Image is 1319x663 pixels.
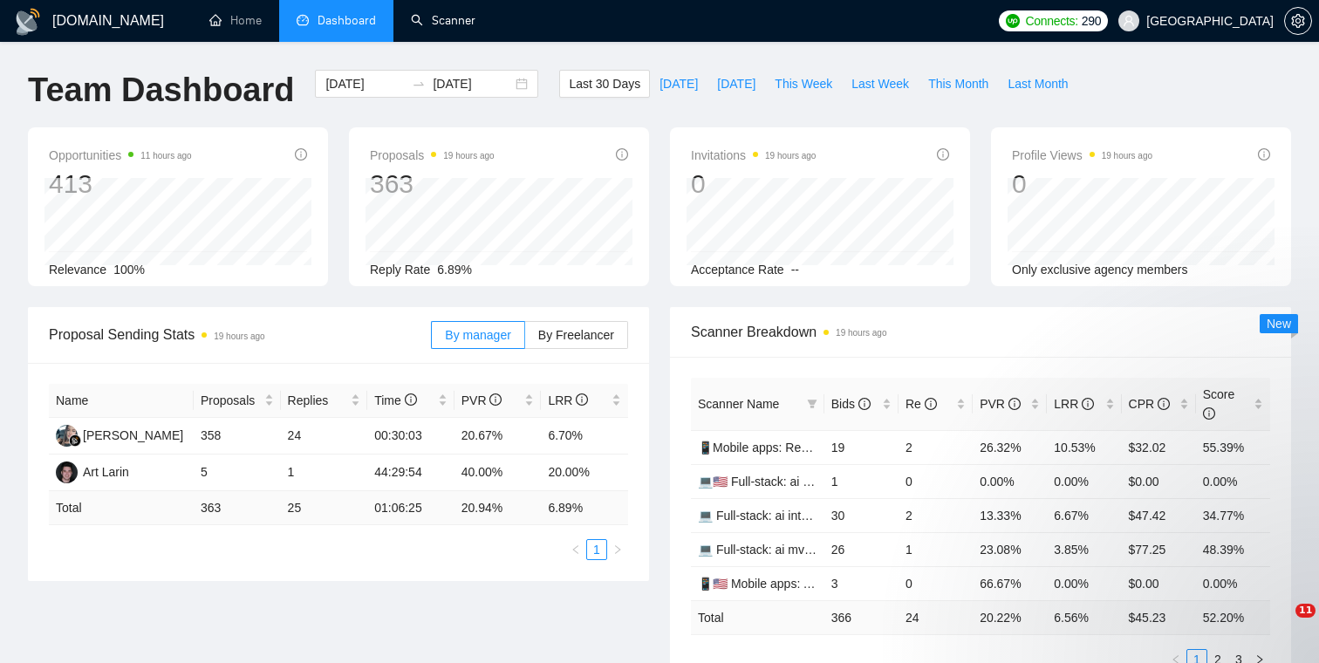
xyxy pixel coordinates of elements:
[194,384,281,418] th: Proposals
[698,543,885,557] a: 💻 Full-stack: ai mvp development
[851,74,909,93] span: Last Week
[612,544,623,555] span: right
[1129,397,1170,411] span: CPR
[607,539,628,560] li: Next Page
[325,74,405,93] input: Start date
[650,70,707,98] button: [DATE]
[288,391,348,410] span: Replies
[698,397,779,411] span: Scanner Name
[576,393,588,406] span: info-circle
[973,532,1047,566] td: 23.08%
[1203,387,1235,420] span: Score
[437,263,472,277] span: 6.89%
[691,321,1270,343] span: Scanner Breakdown
[1012,145,1152,166] span: Profile Views
[899,430,973,464] td: 2
[698,441,855,455] a: 📱Mobile apps: React Native
[56,464,129,478] a: ALArt Larin
[1260,604,1302,646] iframe: Intercom live chat
[1054,397,1094,411] span: LRR
[973,600,1047,634] td: 20.22 %
[454,455,542,491] td: 40.00%
[824,600,899,634] td: 366
[28,70,294,111] h1: Team Dashboard
[367,455,454,491] td: 44:29:54
[803,391,821,417] span: filter
[569,74,640,93] span: Last 30 Days
[49,491,194,525] td: Total
[411,13,475,28] a: searchScanner
[906,397,937,411] span: Re
[587,540,606,559] a: 1
[281,384,368,418] th: Replies
[445,328,510,342] span: By manager
[370,263,430,277] span: Reply Rate
[899,464,973,498] td: 0
[374,393,416,407] span: Time
[1196,600,1270,634] td: 52.20 %
[194,455,281,491] td: 5
[370,167,495,201] div: 363
[980,397,1021,411] span: PVR
[836,328,886,338] time: 19 hours ago
[607,539,628,560] button: right
[1203,407,1215,420] span: info-circle
[412,77,426,91] span: to
[1295,604,1316,618] span: 11
[824,430,899,464] td: 19
[405,393,417,406] span: info-circle
[1123,15,1135,27] span: user
[56,425,78,447] img: MC
[1122,600,1196,634] td: $ 45.23
[194,491,281,525] td: 363
[1122,464,1196,498] td: $0.00
[937,148,949,161] span: info-circle
[831,397,871,411] span: Bids
[765,151,816,161] time: 19 hours ago
[1082,398,1094,410] span: info-circle
[1047,430,1121,464] td: 10.53%
[489,393,502,406] span: info-circle
[1082,11,1101,31] span: 290
[919,70,998,98] button: This Month
[807,399,817,409] span: filter
[541,491,628,525] td: 6.89 %
[1122,430,1196,464] td: $32.02
[659,74,698,93] span: [DATE]
[297,14,309,26] span: dashboard
[1006,14,1020,28] img: upwork-logo.png
[14,8,42,36] img: logo
[1102,151,1152,161] time: 19 hours ago
[49,384,194,418] th: Name
[998,70,1077,98] button: Last Month
[370,145,495,166] span: Proposals
[1258,148,1270,161] span: info-circle
[691,600,824,634] td: Total
[1284,14,1312,28] a: setting
[83,462,129,482] div: Art Larin
[973,566,1047,600] td: 66.67%
[56,427,183,441] a: MC[PERSON_NAME]
[214,331,264,341] time: 19 hours ago
[201,391,261,410] span: Proposals
[113,263,145,277] span: 100%
[281,418,368,455] td: 24
[559,70,650,98] button: Last 30 Days
[412,77,426,91] span: swap-right
[842,70,919,98] button: Last Week
[616,148,628,161] span: info-circle
[541,455,628,491] td: 20.00%
[1047,464,1121,498] td: 0.00%
[367,418,454,455] td: 00:30:03
[1008,74,1068,93] span: Last Month
[973,498,1047,532] td: 13.33%
[1012,167,1152,201] div: 0
[454,418,542,455] td: 20.67%
[899,600,973,634] td: 24
[295,148,307,161] span: info-circle
[824,566,899,600] td: 3
[775,74,832,93] span: This Week
[1267,317,1291,331] span: New
[281,455,368,491] td: 1
[1284,7,1312,35] button: setting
